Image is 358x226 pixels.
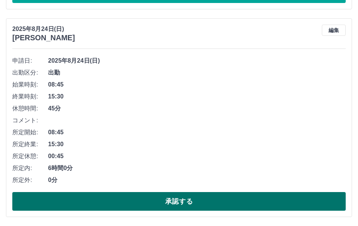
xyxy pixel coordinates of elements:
[12,140,48,149] span: 所定終業:
[12,164,48,173] span: 所定内:
[12,56,48,65] span: 申請日:
[48,56,346,65] span: 2025年8月24日(日)
[12,128,48,137] span: 所定開始:
[12,92,48,101] span: 終業時刻:
[12,192,346,211] button: 承認する
[12,80,48,89] span: 始業時刻:
[48,176,346,185] span: 0分
[48,164,346,173] span: 6時間0分
[48,104,346,113] span: 45分
[12,176,48,185] span: 所定外:
[12,34,75,42] h3: [PERSON_NAME]
[48,92,346,101] span: 15:30
[12,104,48,113] span: 休憩時間:
[12,25,75,34] p: 2025年8月24日(日)
[48,80,346,89] span: 08:45
[322,25,346,36] button: 編集
[48,128,346,137] span: 08:45
[12,68,48,77] span: 出勤区分:
[12,116,48,125] span: コメント:
[48,68,346,77] span: 出勤
[12,152,48,161] span: 所定休憩:
[48,140,346,149] span: 15:30
[48,152,346,161] span: 00:45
